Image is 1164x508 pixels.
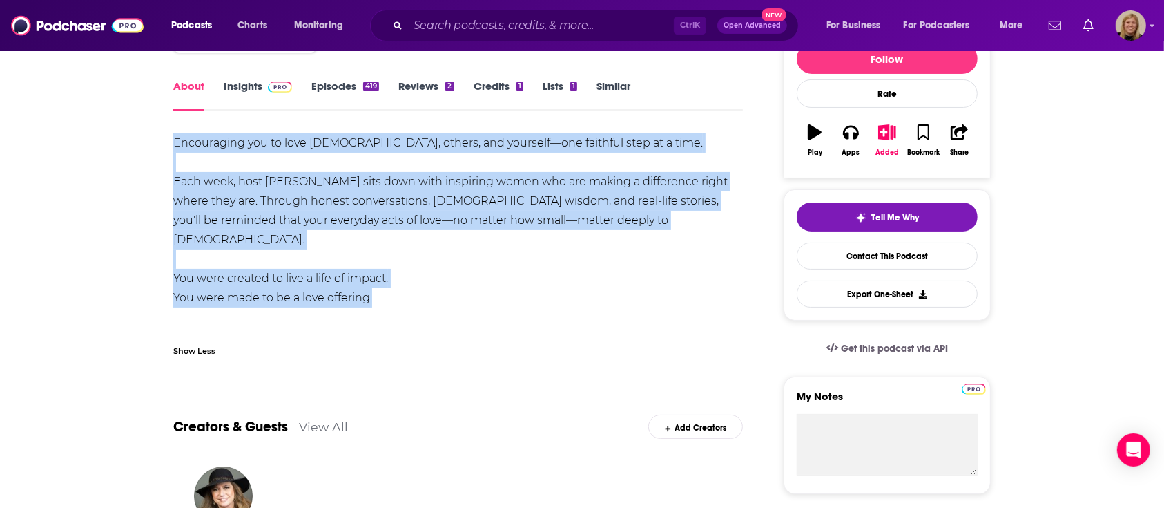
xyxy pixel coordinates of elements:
[229,15,275,37] a: Charts
[962,382,986,395] a: Pro website
[797,390,978,414] label: My Notes
[904,16,970,35] span: For Podcasters
[237,16,267,35] span: Charts
[855,212,866,223] img: tell me why sparkle
[398,79,454,111] a: Reviews2
[826,16,881,35] span: For Business
[717,17,787,34] button: Open AdvancedNew
[875,149,899,157] div: Added
[817,15,898,37] button: open menu
[173,418,288,435] a: Creators & Guests
[311,79,379,111] a: Episodes419
[596,79,630,111] a: Similar
[797,115,833,165] button: Play
[294,16,343,35] span: Monitoring
[808,149,822,157] div: Play
[1043,14,1067,37] a: Show notifications dropdown
[474,79,523,111] a: Credits1
[674,17,706,35] span: Ctrl K
[797,243,978,270] a: Contact This Podcast
[841,343,948,355] span: Get this podcast via API
[762,8,786,21] span: New
[648,415,743,439] div: Add Creators
[171,16,212,35] span: Podcasts
[224,79,292,111] a: InsightsPodchaser Pro
[907,149,940,157] div: Bookmark
[962,384,986,395] img: Podchaser Pro
[11,12,144,39] img: Podchaser - Follow, Share and Rate Podcasts
[1117,433,1150,467] div: Open Intercom Messenger
[543,79,577,111] a: Lists1
[797,281,978,308] button: Export One-Sheet
[724,22,781,29] span: Open Advanced
[842,149,860,157] div: Apps
[173,133,743,346] div: Encouraging you to love [DEMOGRAPHIC_DATA], others, and yourself—one faithful step at a time. Eac...
[950,149,969,157] div: Share
[797,203,978,232] button: tell me why sparkleTell Me Why
[383,10,812,41] div: Search podcasts, credits, & more...
[905,115,941,165] button: Bookmark
[990,15,1040,37] button: open menu
[797,79,978,108] div: Rate
[445,82,454,91] div: 2
[1000,16,1023,35] span: More
[516,82,523,91] div: 1
[173,79,204,111] a: About
[408,15,674,37] input: Search podcasts, credits, & more...
[1116,10,1146,41] span: Logged in as avansolkema
[363,82,379,91] div: 419
[869,115,905,165] button: Added
[1116,10,1146,41] button: Show profile menu
[833,115,869,165] button: Apps
[872,212,920,223] span: Tell Me Why
[1116,10,1146,41] img: User Profile
[895,15,990,37] button: open menu
[284,15,361,37] button: open menu
[797,44,978,74] button: Follow
[1078,14,1099,37] a: Show notifications dropdown
[570,82,577,91] div: 1
[268,82,292,93] img: Podchaser Pro
[299,420,348,434] a: View All
[815,332,959,366] a: Get this podcast via API
[162,15,230,37] button: open menu
[942,115,978,165] button: Share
